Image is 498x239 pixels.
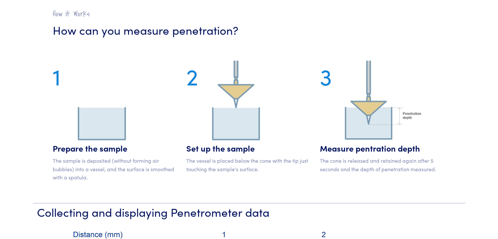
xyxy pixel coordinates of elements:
p: 2 [186,61,201,90]
img: penetrometer-test-1.jpg [75,61,129,142]
p: The vessel is placed below the cone with the tip just touching the sample's surface. [186,156,312,173]
p: 3 [320,61,334,90]
p: The sample is deposited (without forming air bubbles) into a vessel, and the surface is smoothed ... [53,156,178,182]
h5: Set up the sample [186,142,312,154]
p: 1 [53,61,67,90]
h3: How can you measure penetration? [53,22,446,38]
h5: Prepare the sample [53,142,178,154]
h3: Collecting and displaying Penetrometer data [37,204,461,220]
h2: How It Works [53,9,446,19]
img: penetrometer-test-3.jpg [342,61,422,142]
p: The cone is released and retained again after 5 seconds and the depth of penetration measured. [320,156,446,173]
img: penetrometer-test-2.jpg [208,61,264,142]
h5: Measure pentration depth [320,142,446,154]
